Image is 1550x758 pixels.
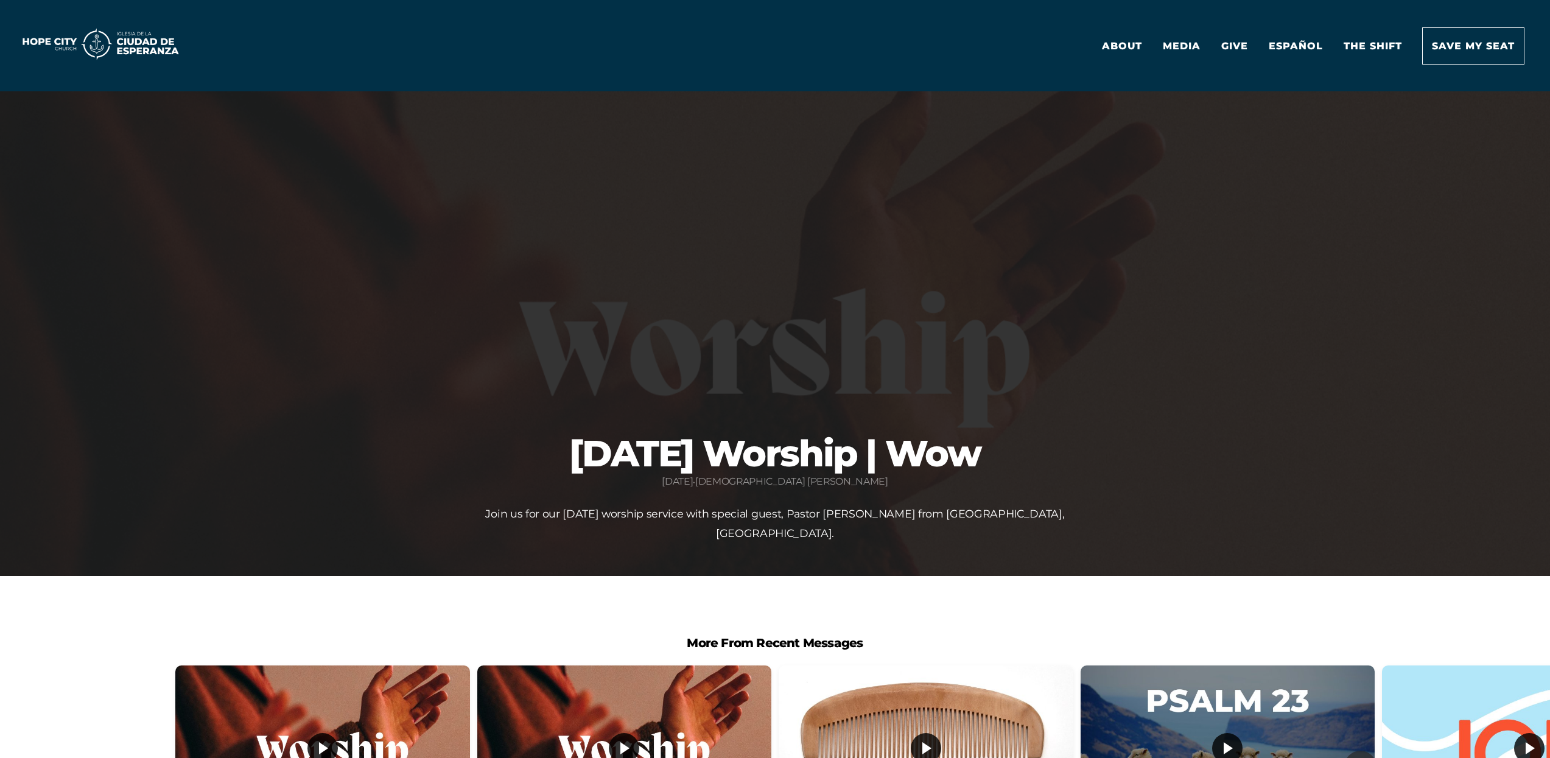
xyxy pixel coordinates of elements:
span: • [693,477,695,486]
span: [DATE] [DEMOGRAPHIC_DATA] [PERSON_NAME] [662,476,888,489]
h1: [DATE] Worship | Wow [175,435,1375,472]
a: Give [1212,28,1257,64]
p: Join us for our [DATE] worship service with special guest, Pastor [PERSON_NAME] from [GEOGRAPHIC_... [471,504,1079,543]
h3: More From Recent Messages [175,637,1375,649]
a: Media [1154,28,1210,64]
a: About [1093,28,1152,64]
img: 11035415_1725x350_500.png [12,26,189,62]
a: Save my seat [1422,27,1524,65]
a: The Shift [1334,28,1411,64]
a: Español [1260,28,1332,64]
